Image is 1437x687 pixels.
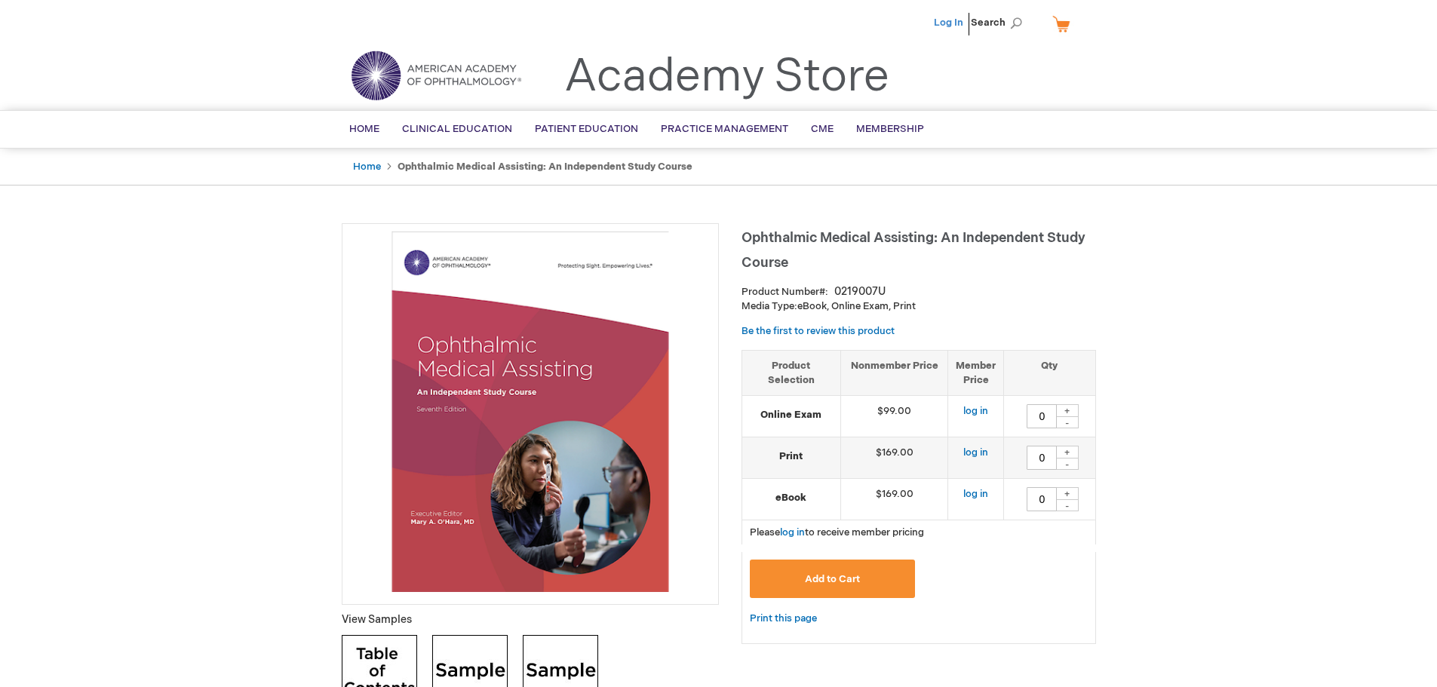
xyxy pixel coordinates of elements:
[398,161,692,173] strong: Ophthalmic Medical Assisting: An Independent Study Course
[811,123,834,135] span: CME
[750,560,916,598] button: Add to Cart
[780,526,805,538] a: log in
[750,408,833,422] strong: Online Exam
[934,17,963,29] a: Log In
[1056,487,1079,500] div: +
[805,573,860,585] span: Add to Cart
[742,286,828,298] strong: Product Number
[963,405,988,417] a: log in
[353,161,381,173] a: Home
[840,396,948,437] td: $99.00
[742,325,895,337] a: Be the first to review this product
[742,299,1096,314] p: eBook, Online Exam, Print
[742,230,1085,271] span: Ophthalmic Medical Assisting: An Independent Study Course
[349,123,379,135] span: Home
[742,350,841,395] th: Product Selection
[1056,499,1079,511] div: -
[1027,487,1057,511] input: Qty
[1056,404,1079,417] div: +
[750,449,833,464] strong: Print
[742,300,797,312] strong: Media Type:
[350,232,711,592] img: Ophthalmic Medical Assisting: An Independent Study Course
[1056,416,1079,428] div: -
[963,488,988,500] a: log in
[971,8,1028,38] span: Search
[661,123,788,135] span: Practice Management
[750,526,924,538] span: Please to receive member pricing
[840,350,948,395] th: Nonmember Price
[1027,446,1057,470] input: Qty
[750,491,833,505] strong: eBook
[342,612,719,627] p: View Samples
[856,123,924,135] span: Membership
[402,123,512,135] span: Clinical Education
[840,479,948,520] td: $169.00
[750,609,817,628] a: Print this page
[1056,446,1079,459] div: +
[1004,350,1095,395] th: Qty
[948,350,1004,395] th: Member Price
[1056,458,1079,470] div: -
[834,284,886,299] div: 0219007U
[963,446,988,459] a: log in
[1027,404,1057,428] input: Qty
[535,123,638,135] span: Patient Education
[840,437,948,479] td: $169.00
[564,50,889,104] a: Academy Store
